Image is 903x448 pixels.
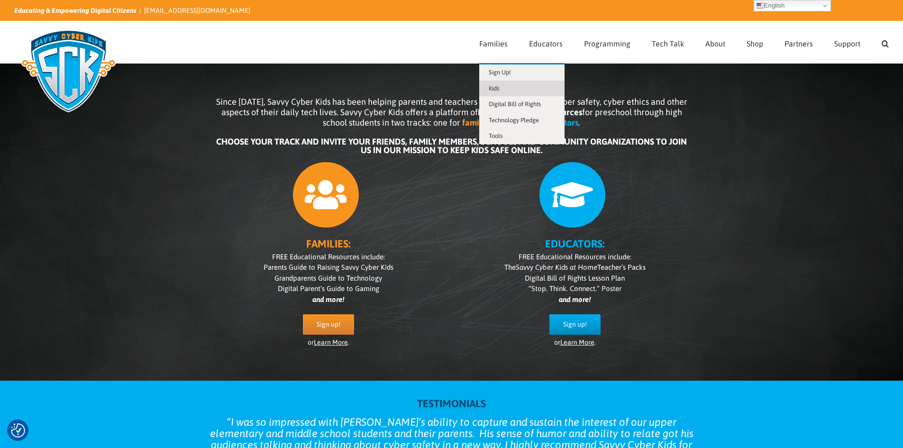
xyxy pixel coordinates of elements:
[516,263,597,271] i: Savvy Cyber Kids at Home
[312,295,344,303] i: and more!
[479,128,565,144] a: Tools
[554,338,596,346] span: or .
[529,284,621,293] span: “Stop. Think. Connect.” Poster
[705,40,725,47] span: About
[784,40,813,47] span: Partners
[314,338,348,346] a: Learn More
[529,40,563,47] span: Educators
[479,81,565,97] a: Kids
[216,97,687,128] span: Since [DATE], Savvy Cyber Kids has been helping parents and teachers educate children in cyber sa...
[563,320,587,329] span: Sign up!
[705,21,725,63] a: About
[144,7,250,14] a: [EMAIL_ADDRESS][DOMAIN_NAME]
[479,64,565,81] a: Sign Up!
[479,96,565,112] a: Digital Bill of Rights
[14,7,137,14] i: Educating & Empowering Digital Citizens
[784,21,813,63] a: Partners
[308,338,349,346] span: or .
[549,314,601,335] a: Sign up!
[652,40,684,47] span: Tech Talk
[504,263,646,271] span: The Teacher’s Packs
[584,21,630,63] a: Programming
[489,117,539,124] span: Technology Pledge
[882,21,889,63] a: Search
[11,423,25,438] img: Revisit consent button
[462,118,492,128] b: families
[216,137,687,155] b: CHOOSE YOUR TRACK AND INVITE YOUR FRIENDS, FAMILY MEMBERS, SCHOOLS AND COMMUNITY ORGANIZATIONS TO...
[479,112,565,128] a: Technology Pledge
[489,101,541,108] span: Digital Bill of Rights
[489,69,511,76] span: Sign Up!
[478,107,582,117] b: FREE educational resources
[274,274,382,282] span: Grandparents Guide to Technology
[525,274,625,282] span: Digital Bill of Rights Lesson Plan
[834,40,860,47] span: Support
[417,397,486,410] strong: TESTIMONIALS
[578,118,580,128] span: .
[545,238,604,250] b: EDUCATORS:
[272,253,385,261] span: FREE Educational Resources include:
[529,21,563,63] a: Educators
[278,284,379,293] span: Digital Parent’s Guide to Gaming
[584,40,630,47] span: Programming
[303,314,354,335] a: Sign up!
[306,238,350,250] b: FAMILIES:
[519,253,631,261] span: FREE Educational Resources include:
[747,21,763,63] a: Shop
[317,320,340,329] span: Sign up!
[479,21,508,63] a: Families
[747,40,763,47] span: Shop
[479,40,508,47] span: Families
[834,21,860,63] a: Support
[652,21,684,63] a: Tech Talk
[264,263,393,271] span: Parents Guide to Raising Savvy Cyber Kids
[757,2,764,9] img: en
[489,85,499,92] span: Kids
[489,132,502,139] span: Tools
[560,338,594,346] a: Learn More
[11,423,25,438] button: Consent Preferences
[479,21,889,63] nav: Main Menu
[559,295,591,303] i: and more!
[14,24,123,119] img: Savvy Cyber Kids Logo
